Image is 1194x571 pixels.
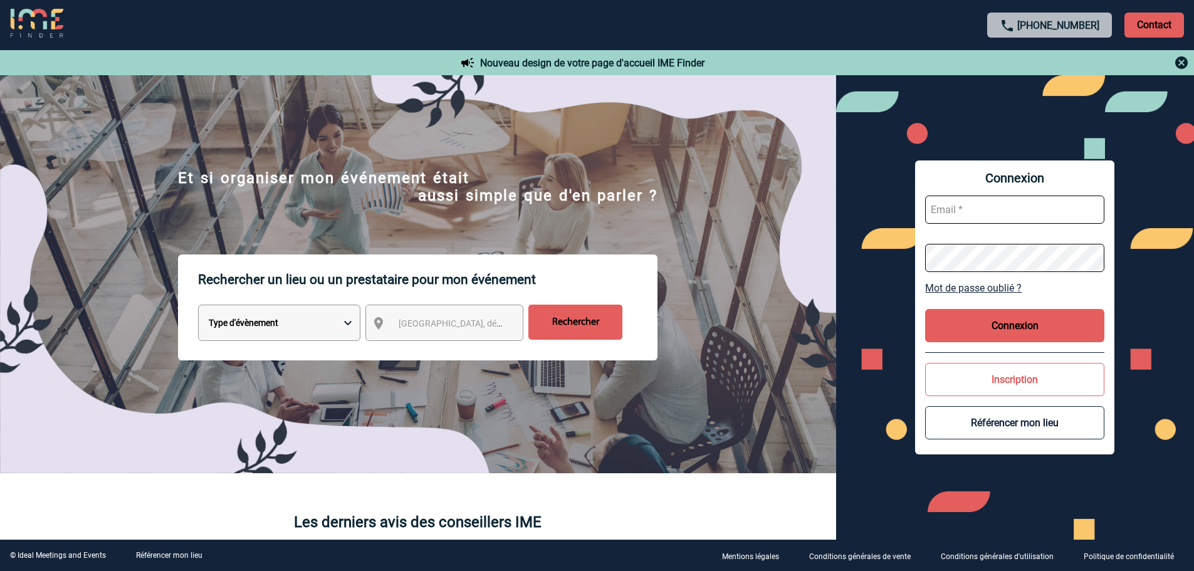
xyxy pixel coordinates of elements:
a: Politique de confidentialité [1074,550,1194,562]
div: © Ideal Meetings and Events [10,551,106,560]
a: Mentions légales [712,550,799,562]
a: Conditions générales d'utilisation [931,550,1074,562]
a: Référencer mon lieu [136,551,202,560]
span: Connexion [925,170,1104,186]
button: Référencer mon lieu [925,406,1104,439]
span: [GEOGRAPHIC_DATA], département, région... [399,318,573,328]
input: Rechercher [528,305,622,340]
img: call-24-px.png [1000,18,1015,33]
p: Mentions légales [722,552,779,561]
a: [PHONE_NUMBER] [1017,19,1099,31]
p: Politique de confidentialité [1084,552,1174,561]
button: Connexion [925,309,1104,342]
a: Mot de passe oublié ? [925,282,1104,294]
p: Conditions générales d'utilisation [941,552,1054,561]
button: Inscription [925,363,1104,396]
p: Rechercher un lieu ou un prestataire pour mon événement [198,254,657,305]
p: Conditions générales de vente [809,552,911,561]
a: Conditions générales de vente [799,550,931,562]
input: Email * [925,196,1104,224]
p: Contact [1124,13,1184,38]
